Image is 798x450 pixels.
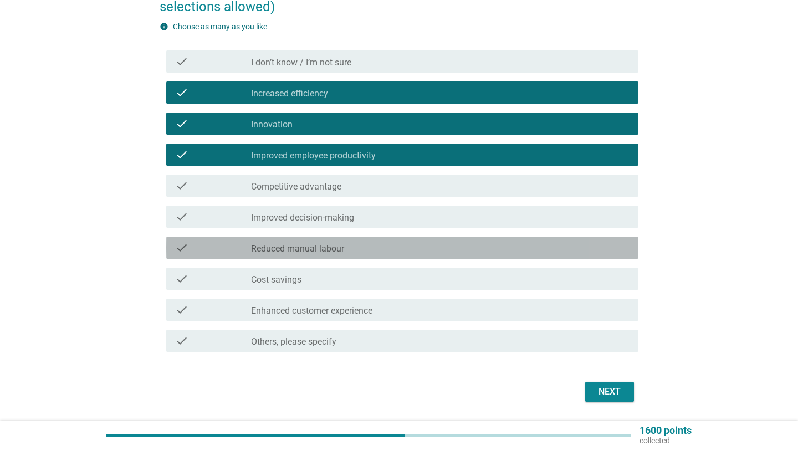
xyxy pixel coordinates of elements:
i: check [175,179,188,192]
i: check [175,86,188,99]
label: Reduced manual labour [251,243,344,254]
label: Enhanced customer experience [251,305,372,316]
div: Next [594,385,625,398]
p: 1600 points [640,426,692,436]
label: Others, please specify [251,336,336,347]
i: check [175,55,188,68]
i: check [175,241,188,254]
i: check [175,117,188,130]
i: info [160,22,168,31]
i: check [175,210,188,223]
label: Improved employee productivity [251,150,376,161]
button: Next [585,382,634,402]
i: check [175,303,188,316]
label: Cost savings [251,274,301,285]
label: Innovation [251,119,293,130]
label: Competitive advantage [251,181,341,192]
p: collected [640,436,692,446]
i: check [175,272,188,285]
i: check [175,334,188,347]
i: check [175,148,188,161]
label: Improved decision-making [251,212,354,223]
label: Increased efficiency [251,88,328,99]
label: I don’t know / I’m not sure [251,57,351,68]
label: Choose as many as you like [173,22,267,31]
